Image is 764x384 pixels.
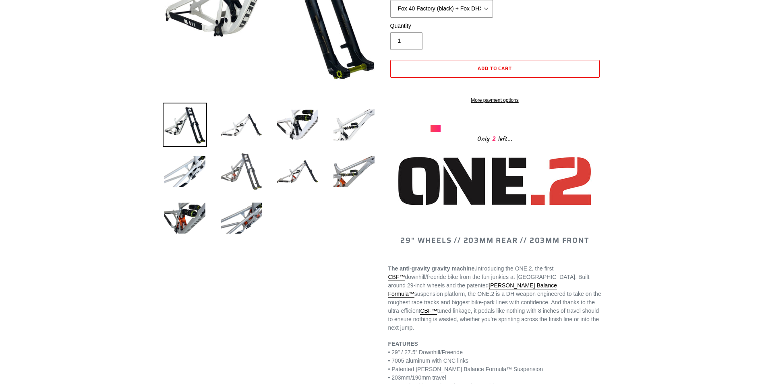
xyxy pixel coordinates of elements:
[478,64,512,72] span: Add to cart
[163,149,207,194] img: Load image into Gallery viewer, ONE.2 DH - Frame, Shock + Fork
[275,149,320,194] img: Load image into Gallery viewer, ONE.2 DH - Frame, Shock + Fork
[219,196,263,240] img: Load image into Gallery viewer, ONE.2 DH - Frame, Shock + Fork
[400,235,589,246] span: 29" WHEELS // 203MM REAR // 203MM FRONT
[275,103,320,147] img: Load image into Gallery viewer, ONE.2 DH - Frame, Shock + Fork
[390,22,493,30] label: Quantity
[388,282,557,298] a: [PERSON_NAME] Balance Formula™
[163,103,207,147] img: Load image into Gallery viewer, ONE.2 DH - Frame, Shock + Fork
[420,308,437,315] a: CBF™
[163,196,207,240] img: Load image into Gallery viewer, ONE.2 DH - Frame, Shock + Fork
[388,341,418,347] strong: FEATURES
[431,132,559,145] div: Only left...
[388,274,405,281] a: CBF™
[219,149,263,194] img: Load image into Gallery viewer, ONE.2 DH - Frame, Shock + Fork
[388,265,476,272] strong: The anti-gravity gravity machine.
[490,134,498,144] span: 2
[390,97,600,104] a: More payment options
[390,60,600,78] button: Add to cart
[332,149,376,194] img: Load image into Gallery viewer, ONE.2 DH - Frame, Shock + Fork
[388,265,601,331] span: Introducing the ONE.2, the first downhill/freeride bike from the fun junkies at [GEOGRAPHIC_DATA]...
[219,103,263,147] img: Load image into Gallery viewer, ONE.2 DH - Frame, Shock + Fork
[332,103,376,147] img: Load image into Gallery viewer, ONE.2 DH - Frame, Shock + Fork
